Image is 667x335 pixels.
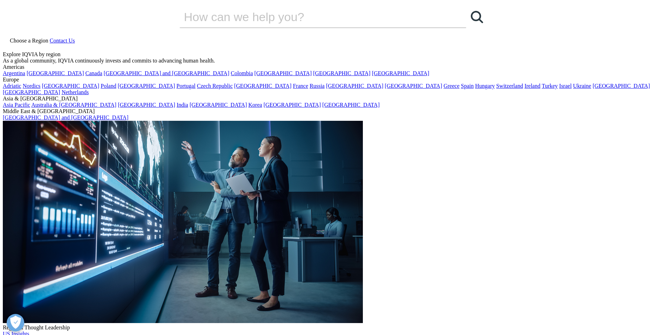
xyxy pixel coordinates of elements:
a: [GEOGRAPHIC_DATA] [322,102,380,108]
a: [GEOGRAPHIC_DATA] [3,89,60,95]
a: Nordics [23,83,40,89]
input: Search [180,6,446,27]
a: Contact Us [50,38,75,44]
a: [GEOGRAPHIC_DATA] [372,70,429,76]
a: Portugal [177,83,195,89]
a: Search [466,6,487,27]
a: Czech Republic [197,83,233,89]
a: Russia [310,83,325,89]
a: Ireland [525,83,540,89]
a: Poland [101,83,116,89]
a: Greece [443,83,459,89]
a: [GEOGRAPHIC_DATA] [118,83,175,89]
div: Europe [3,77,664,83]
a: [GEOGRAPHIC_DATA] [27,70,84,76]
a: Switzerland [496,83,523,89]
a: [GEOGRAPHIC_DATA] [313,70,371,76]
svg: Search [471,11,483,23]
a: Netherlands [62,89,89,95]
a: [GEOGRAPHIC_DATA] [190,102,247,108]
a: [GEOGRAPHIC_DATA] [326,83,383,89]
a: Turkey [542,83,558,89]
a: Israel [559,83,572,89]
a: Australia & [GEOGRAPHIC_DATA] [31,102,116,108]
div: As a global community, IQVIA continuously invests and commits to advancing human health. [3,58,664,64]
a: France [293,83,308,89]
a: [GEOGRAPHIC_DATA] and [GEOGRAPHIC_DATA] [104,70,229,76]
div: Explore IQVIA by region [3,51,664,58]
a: India [177,102,188,108]
a: Canada [85,70,102,76]
div: Regional Thought Leadership [3,324,664,331]
a: [GEOGRAPHIC_DATA] [385,83,442,89]
a: Spain [461,83,474,89]
div: Americas [3,64,664,70]
a: [GEOGRAPHIC_DATA] [263,102,321,108]
a: [GEOGRAPHIC_DATA] [592,83,650,89]
a: [GEOGRAPHIC_DATA] [42,83,99,89]
div: Middle East & [GEOGRAPHIC_DATA] [3,108,664,114]
span: Choose a Region [10,38,48,44]
a: Hungary [475,83,495,89]
a: Ukraine [573,83,591,89]
a: [GEOGRAPHIC_DATA] [118,102,175,108]
a: [GEOGRAPHIC_DATA] [254,70,312,76]
img: 2093_analyzing-data-using-big-screen-display-and-laptop.png [3,121,363,323]
a: Argentina [3,70,25,76]
a: Colombia [231,70,253,76]
a: Korea [248,102,262,108]
div: Asia & [GEOGRAPHIC_DATA] [3,96,664,102]
button: Open Preferences [7,314,24,331]
a: Adriatic [3,83,21,89]
a: Asia Pacific [3,102,30,108]
a: [GEOGRAPHIC_DATA] [234,83,291,89]
a: [GEOGRAPHIC_DATA] and [GEOGRAPHIC_DATA] [3,114,128,120]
